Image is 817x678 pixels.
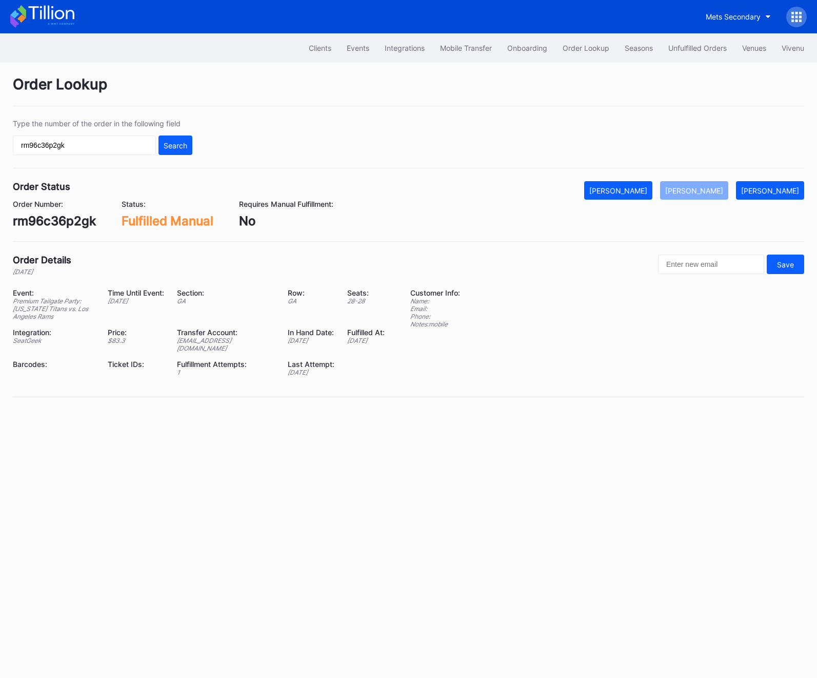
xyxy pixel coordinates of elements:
[309,44,331,52] div: Clients
[347,44,369,52] div: Events
[108,337,164,344] div: $ 83.3
[177,297,275,305] div: GA
[589,186,647,195] div: [PERSON_NAME]
[164,141,187,150] div: Search
[410,320,460,328] div: Notes: mobile
[13,288,95,297] div: Event:
[734,38,774,57] button: Venues
[13,337,95,344] div: SeatGeek
[13,75,804,106] div: Order Lookup
[108,360,164,369] div: Ticket IDs:
[661,38,734,57] button: Unfulfilled Orders
[385,44,425,52] div: Integrations
[13,268,71,276] div: [DATE]
[347,337,385,344] div: [DATE]
[288,360,334,369] div: Last Attempt:
[347,288,385,297] div: Seats:
[410,288,460,297] div: Customer Info:
[13,328,95,337] div: Integration:
[288,369,334,376] div: [DATE]
[507,44,547,52] div: Onboarding
[122,214,213,228] div: Fulfilled Manual
[13,360,95,369] div: Barcodes:
[239,214,333,228] div: No
[410,305,460,313] div: Email:
[122,200,213,208] div: Status:
[698,7,779,26] button: Mets Secondary
[177,337,275,352] div: [EMAIL_ADDRESS][DOMAIN_NAME]
[347,297,385,305] div: 28 - 28
[767,255,804,274] button: Save
[177,328,275,337] div: Transfer Account:
[440,44,492,52] div: Mobile Transfer
[555,38,617,57] button: Order Lookup
[13,255,71,265] div: Order Details
[617,38,661,57] button: Seasons
[410,297,460,305] div: Name:
[13,214,96,228] div: rm96c36p2gk
[108,288,164,297] div: Time Until Event:
[108,328,164,337] div: Price:
[500,38,555,57] button: Onboarding
[410,313,460,320] div: Phone:
[660,181,728,200] button: [PERSON_NAME]
[177,288,275,297] div: Section:
[777,260,794,269] div: Save
[301,38,339,57] button: Clients
[239,200,333,208] div: Requires Manual Fulfillment:
[782,44,804,52] div: Vivenu
[288,328,334,337] div: In Hand Date:
[13,135,156,155] input: GT59662
[288,288,334,297] div: Row:
[288,337,334,344] div: [DATE]
[13,297,95,320] div: Premium Tailgate Party: [US_STATE] Titans vs. Los Angeles Rams
[774,38,812,57] button: Vivenu
[658,255,764,274] input: Enter new email
[742,44,766,52] div: Venues
[563,44,609,52] div: Order Lookup
[706,12,761,21] div: Mets Secondary
[288,297,334,305] div: GA
[177,369,275,376] div: 1
[158,135,192,155] button: Search
[108,297,164,305] div: [DATE]
[665,186,723,195] div: [PERSON_NAME]
[339,38,377,57] button: Events
[177,360,275,369] div: Fulfillment Attempts:
[13,119,192,128] div: Type the number of the order in the following field
[736,181,804,200] button: [PERSON_NAME]
[668,44,727,52] div: Unfulfilled Orders
[741,186,799,195] div: [PERSON_NAME]
[347,328,385,337] div: Fulfilled At:
[377,38,432,57] button: Integrations
[584,181,652,200] button: [PERSON_NAME]
[432,38,500,57] button: Mobile Transfer
[625,44,653,52] div: Seasons
[13,181,70,192] div: Order Status
[13,200,96,208] div: Order Number:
